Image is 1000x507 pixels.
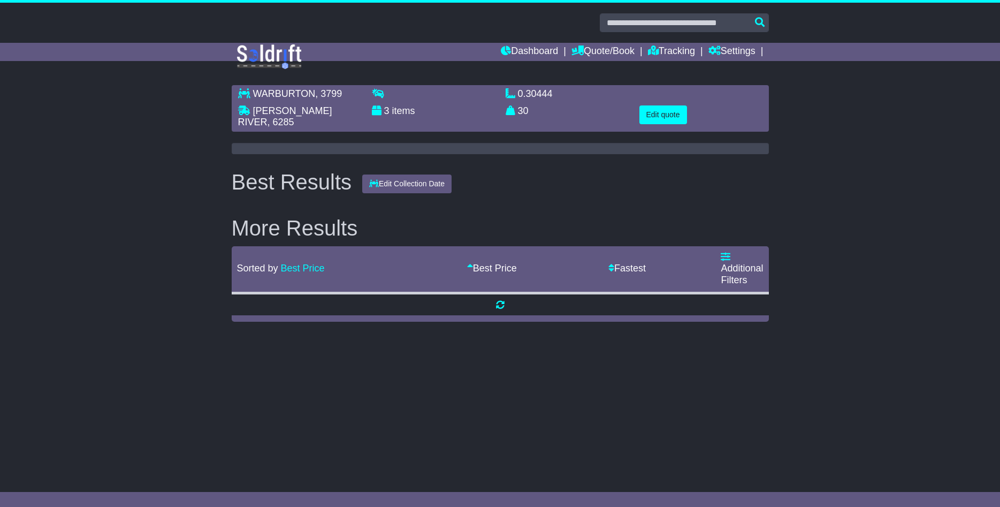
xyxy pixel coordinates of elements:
span: 0.30444 [518,88,553,99]
a: Tracking [648,43,695,61]
div: Best Results [226,170,357,194]
a: Best Price [281,263,325,274]
span: items [392,105,415,116]
span: [PERSON_NAME] RIVER [238,105,332,128]
a: Quote/Book [571,43,635,61]
span: , 3799 [315,88,342,99]
a: Best Price [467,263,517,274]
span: WARBURTON [253,88,316,99]
span: Sorted by [237,263,278,274]
a: Fastest [608,263,646,274]
button: Edit quote [639,105,687,124]
span: , 6285 [268,117,294,127]
span: 3 [384,105,390,116]
span: 30 [518,105,529,116]
button: Edit Collection Date [362,175,452,193]
a: Settings [708,43,755,61]
h2: More Results [232,216,769,240]
a: Dashboard [501,43,558,61]
a: Additional Filters [721,252,763,285]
